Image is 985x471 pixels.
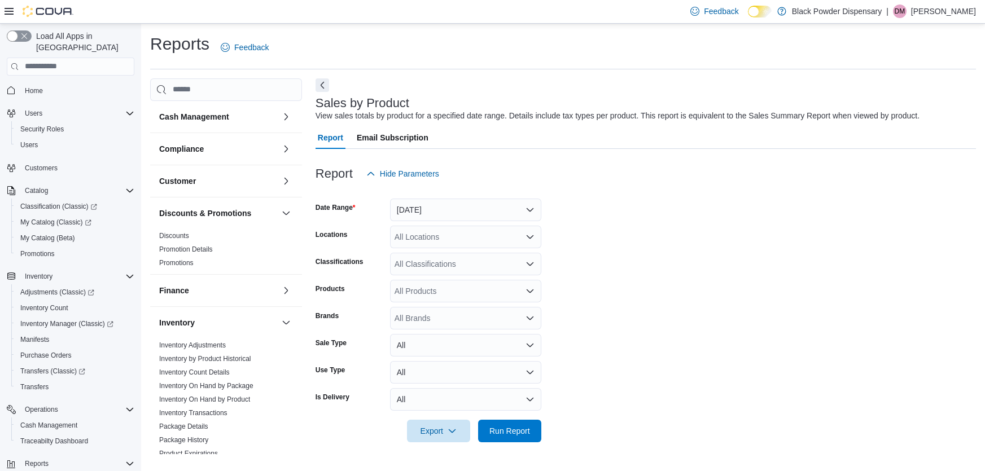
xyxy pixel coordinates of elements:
[25,164,58,173] span: Customers
[150,33,209,55] h1: Reports
[11,214,139,230] a: My Catalog (Classic)
[11,121,139,137] button: Security Roles
[16,247,59,261] a: Promotions
[316,230,348,239] label: Locations
[11,363,139,379] a: Transfers (Classic)
[20,270,57,283] button: Inventory
[16,138,42,152] a: Users
[390,334,541,356] button: All
[20,382,49,391] span: Transfers
[911,5,976,18] p: [PERSON_NAME]
[25,86,43,95] span: Home
[20,161,62,175] a: Customers
[316,338,347,347] label: Sale Type
[16,122,68,136] a: Security Roles
[20,288,94,297] span: Adjustments (Classic)
[150,229,302,274] div: Discounts & Promotions
[11,246,139,262] button: Promotions
[159,285,277,296] button: Finance
[16,247,134,261] span: Promotions
[357,126,428,149] span: Email Subscription
[20,303,68,312] span: Inventory Count
[159,175,277,187] button: Customer
[159,285,189,296] h3: Finance
[159,354,251,363] span: Inventory by Product Historical
[159,409,227,417] a: Inventory Transactions
[25,272,52,281] span: Inventory
[390,388,541,411] button: All
[20,351,72,360] span: Purchase Orders
[886,5,888,18] p: |
[16,380,53,394] a: Transfers
[279,174,293,188] button: Customer
[895,5,905,18] span: DM
[279,284,293,297] button: Finance
[20,403,134,416] span: Operations
[159,341,226,350] span: Inventory Adjustments
[159,449,218,458] span: Product Expirations
[11,284,139,300] a: Adjustments (Classic)
[16,138,134,152] span: Users
[159,175,196,187] h3: Customer
[316,366,345,375] label: Use Type
[16,317,118,331] a: Inventory Manager (Classic)
[11,332,139,347] button: Manifests
[489,425,530,437] span: Run Report
[20,184,52,197] button: Catalog
[316,393,349,402] label: Is Delivery
[16,231,80,245] a: My Catalog (Beta)
[16,349,134,362] span: Purchase Orders
[316,110,920,122] div: View sales totals by product for a specified date range. Details include tax types per product. T...
[25,405,58,414] span: Operations
[159,208,277,219] button: Discounts & Promotions
[316,311,339,320] label: Brands
[11,417,139,433] button: Cash Management
[20,437,88,446] span: Traceabilty Dashboard
[159,368,230,377] span: Inventory Count Details
[159,143,204,155] h3: Compliance
[20,249,55,258] span: Promotions
[526,314,535,323] button: Open list of options
[234,42,269,53] span: Feedback
[20,457,53,470] button: Reports
[526,259,535,268] button: Open list of options
[279,316,293,329] button: Inventory
[159,435,208,444] span: Package History
[2,268,139,284] button: Inventory
[159,395,250,404] span: Inventory On Hand by Product
[478,420,541,442] button: Run Report
[20,457,134,470] span: Reports
[2,402,139,417] button: Operations
[159,111,277,122] button: Cash Management
[20,421,77,430] span: Cash Management
[16,215,96,229] a: My Catalog (Classic)
[16,380,134,394] span: Transfers
[11,300,139,316] button: Inventory Count
[25,459,49,468] span: Reports
[159,341,226,349] a: Inventory Adjustments
[20,83,134,98] span: Home
[16,301,134,315] span: Inventory Count
[20,218,91,227] span: My Catalog (Classic)
[159,317,277,328] button: Inventory
[20,319,113,328] span: Inventory Manager (Classic)
[316,96,409,110] h3: Sales by Product
[20,367,85,376] span: Transfers (Classic)
[2,82,139,99] button: Home
[23,6,73,17] img: Cova
[16,231,134,245] span: My Catalog (Beta)
[16,285,134,299] span: Adjustments (Classic)
[20,403,63,416] button: Operations
[32,30,134,53] span: Load All Apps in [GEOGRAPHIC_DATA]
[11,199,139,214] a: Classification (Classic)
[159,231,189,240] span: Discounts
[16,419,134,432] span: Cash Management
[16,317,134,331] span: Inventory Manager (Classic)
[279,206,293,220] button: Discounts & Promotions
[159,258,194,267] span: Promotions
[316,284,345,293] label: Products
[11,433,139,449] button: Traceabilty Dashboard
[16,364,134,378] span: Transfers (Classic)
[407,420,470,442] button: Export
[159,245,213,254] span: Promotion Details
